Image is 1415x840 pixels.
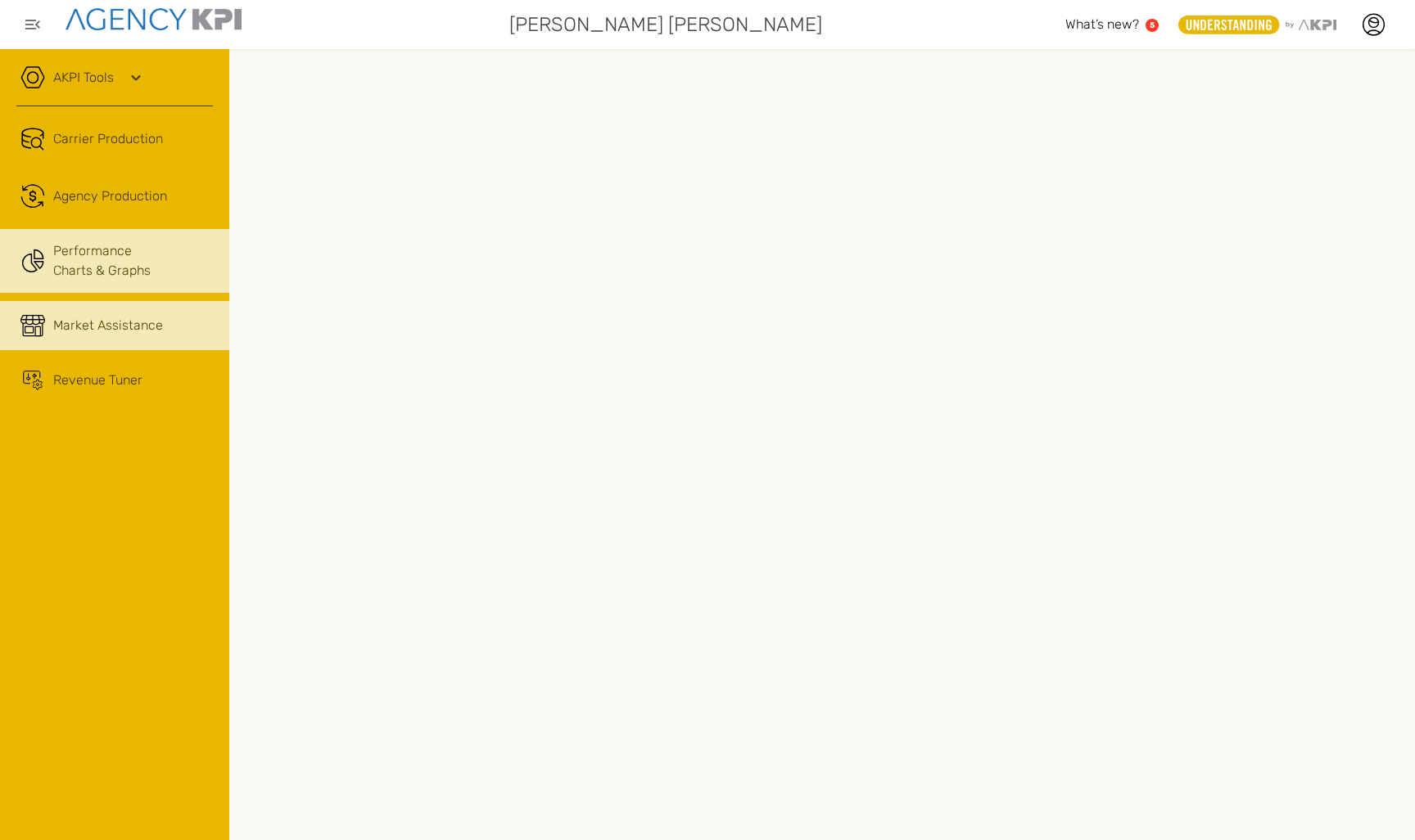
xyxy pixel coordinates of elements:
a: 5 [1146,19,1159,32]
a: AKPI Tools [53,68,114,88]
span: Market Assistance [53,316,163,335]
img: agencykpi-logo-550x69-2d9e3fa8.png [66,8,242,30]
span: Carrier Production [53,129,163,149]
text: 5 [1150,20,1155,29]
span: Revenue Tuner [53,371,142,390]
span: What’s new? [1065,16,1139,32]
span: Agency Production [53,186,167,206]
span: [PERSON_NAME] [PERSON_NAME] [509,10,822,39]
